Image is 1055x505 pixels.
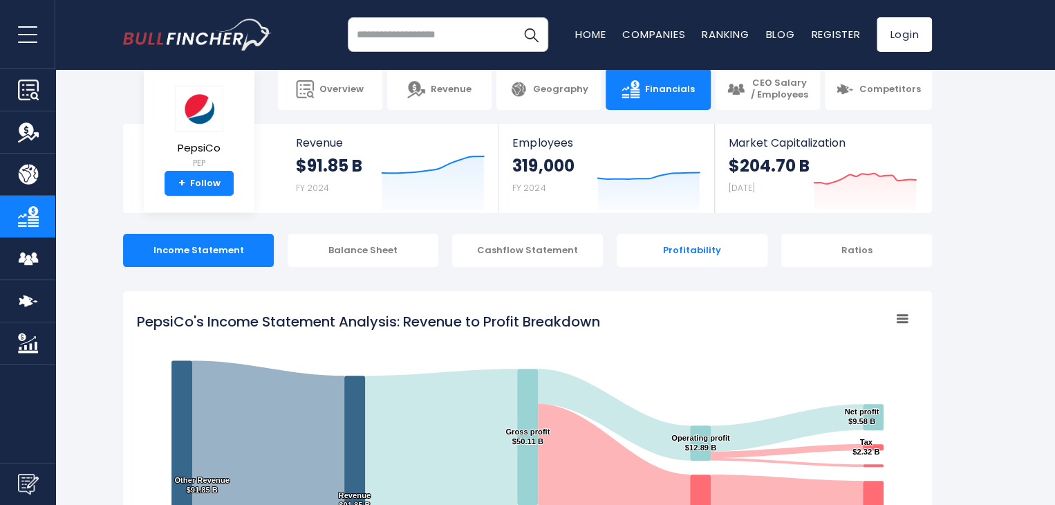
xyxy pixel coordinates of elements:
[165,171,234,196] a: +Follow
[174,476,230,494] text: Other Revenue $91.85 B
[781,234,932,267] div: Ratios
[859,84,921,95] span: Competitors
[606,68,710,110] a: Financials
[765,27,794,42] a: Blog
[729,182,755,194] small: [DATE]
[496,68,601,110] a: Geography
[178,177,185,190] strong: +
[175,143,223,154] span: PepsiCo
[174,85,224,172] a: PepsiCo PEP
[452,234,603,267] div: Cashflow Statement
[387,68,492,110] a: Revenue
[512,155,574,176] strong: 319,000
[877,17,932,52] a: Login
[729,155,810,176] strong: $204.70 B
[288,234,438,267] div: Balance Sheet
[282,124,498,213] a: Revenue $91.85 B FY 2024
[123,19,272,50] a: Go to homepage
[296,136,485,149] span: Revenue
[431,84,472,95] span: Revenue
[278,68,382,110] a: Overview
[844,407,879,425] text: Net profit $9.58 B
[575,27,606,42] a: Home
[175,157,223,169] small: PEP
[715,124,931,213] a: Market Capitalization $204.70 B [DATE]
[498,124,713,213] a: Employees 319,000 FY 2024
[702,27,749,42] a: Ranking
[811,27,860,42] a: Register
[296,182,329,194] small: FY 2024
[645,84,695,95] span: Financials
[505,428,550,446] text: Gross profit $50.11 B
[319,84,364,95] span: Overview
[852,438,879,456] text: Tax $2.32 B
[671,434,730,452] text: Operating profit $12.89 B
[825,68,932,110] a: Competitors
[137,312,600,331] tspan: PepsiCo's Income Statement Analysis: Revenue to Profit Breakdown
[750,77,809,101] span: CEO Salary / Employees
[533,84,588,95] span: Geography
[512,182,545,194] small: FY 2024
[512,136,700,149] span: Employees
[296,155,362,176] strong: $91.85 B
[716,68,820,110] a: CEO Salary / Employees
[123,234,274,267] div: Income Statement
[622,27,685,42] a: Companies
[514,17,548,52] button: Search
[729,136,917,149] span: Market Capitalization
[123,19,272,50] img: bullfincher logo
[617,234,767,267] div: Profitability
